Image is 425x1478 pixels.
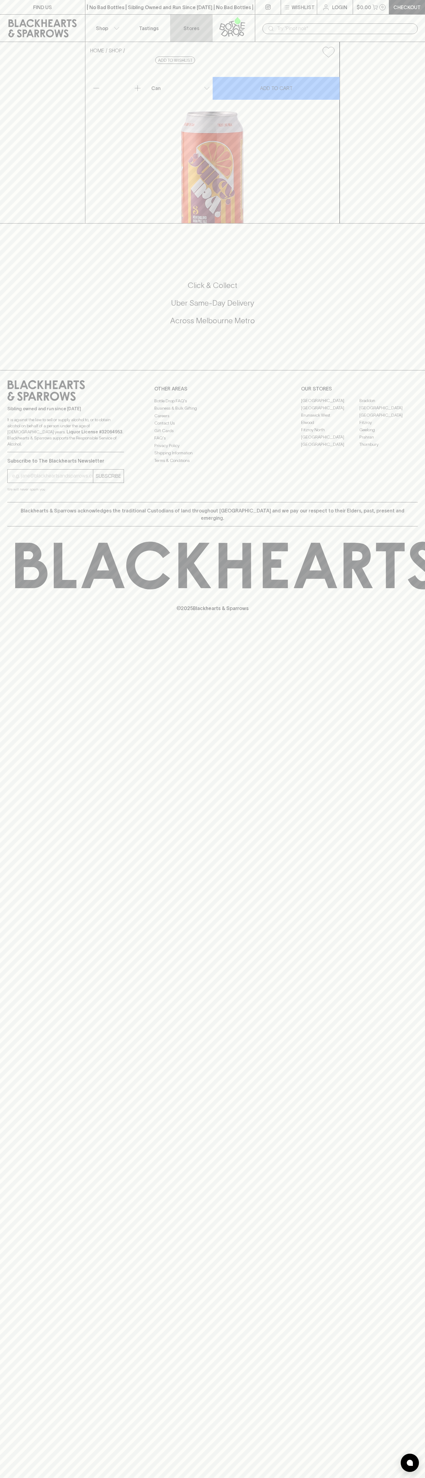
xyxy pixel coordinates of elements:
[359,412,418,419] a: [GEOGRAPHIC_DATA]
[7,457,124,464] p: Subscribe to The Blackhearts Newsletter
[332,4,347,11] p: Login
[96,25,108,32] p: Shop
[359,419,418,426] a: Fitzroy
[407,1460,413,1466] img: bubble-icon
[359,426,418,434] a: Geelong
[139,25,159,32] p: Tastings
[301,441,359,448] a: [GEOGRAPHIC_DATA]
[359,404,418,412] a: [GEOGRAPHIC_DATA]
[213,77,340,100] button: ADD TO CART
[154,427,271,434] a: Gift Cards
[357,4,371,11] p: $0.00
[7,280,418,290] h5: Click & Collect
[359,441,418,448] a: Thornbury
[260,85,293,92] p: ADD TO CART
[7,417,124,447] p: It is against the law to sell or supply alcohol to, or to obtain alcohol on behalf of a person un...
[7,316,418,326] h5: Across Melbourne Metro
[183,25,199,32] p: Stores
[154,442,271,449] a: Privacy Policy
[301,385,418,392] p: OUR STORES
[170,15,213,42] a: Stores
[12,507,413,522] p: Blackhearts & Sparrows acknowledges the traditional Custodians of land throughout [GEOGRAPHIC_DAT...
[320,44,337,60] button: Add to wishlist
[33,4,52,11] p: FIND US
[154,405,271,412] a: Business & Bulk Gifting
[7,256,418,358] div: Call to action block
[93,470,124,483] button: SUBSCRIBE
[96,472,121,480] p: SUBSCRIBE
[85,62,339,223] img: 50619.png
[301,434,359,441] a: [GEOGRAPHIC_DATA]
[154,385,271,392] p: OTHER AREAS
[301,397,359,404] a: [GEOGRAPHIC_DATA]
[359,434,418,441] a: Prahran
[128,15,170,42] a: Tastings
[154,435,271,442] a: FAQ's
[154,449,271,457] a: Shipping Information
[301,412,359,419] a: Brunswick West
[151,85,161,92] p: Can
[359,397,418,404] a: Braddon
[67,429,122,434] strong: Liquor License #32064953
[301,419,359,426] a: Elwood
[90,48,104,53] a: HOME
[154,412,271,419] a: Careers
[109,48,122,53] a: SHOP
[154,397,271,404] a: Bottle Drop FAQ's
[381,5,384,9] p: 0
[393,4,421,11] p: Checkout
[7,406,124,412] p: Sibling owned and run since [DATE]
[292,4,315,11] p: Wishlist
[154,457,271,464] a: Terms & Conditions
[149,82,212,94] div: Can
[7,298,418,308] h5: Uber Same-Day Delivery
[85,15,128,42] button: Shop
[154,420,271,427] a: Contact Us
[12,471,93,481] input: e.g. jane@blackheartsandsparrows.com.au
[277,24,413,33] input: Try "Pinot noir"
[155,57,195,64] button: Add to wishlist
[301,426,359,434] a: Fitzroy North
[301,404,359,412] a: [GEOGRAPHIC_DATA]
[7,486,124,492] p: We will never spam you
